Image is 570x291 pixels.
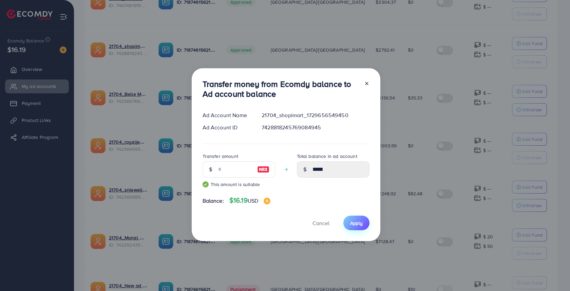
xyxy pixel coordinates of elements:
[203,181,275,188] small: This amount is suitable
[256,124,375,131] div: 7428818245769084945
[203,197,224,205] span: Balance:
[203,153,238,160] label: Transfer amount
[343,216,369,230] button: Apply
[297,153,357,160] label: Total balance in ad account
[312,219,329,227] span: Cancel
[203,181,209,187] img: guide
[304,216,338,230] button: Cancel
[257,165,269,174] img: image
[248,197,258,204] span: USD
[256,111,375,119] div: 21704_shopimart_1729656549450
[229,196,270,205] h4: $16.19
[197,124,256,131] div: Ad Account ID
[541,260,565,286] iframe: Chat
[197,111,256,119] div: Ad Account Name
[203,79,359,99] h3: Transfer money from Ecomdy balance to Ad account balance
[350,220,363,226] span: Apply
[264,198,270,204] img: image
